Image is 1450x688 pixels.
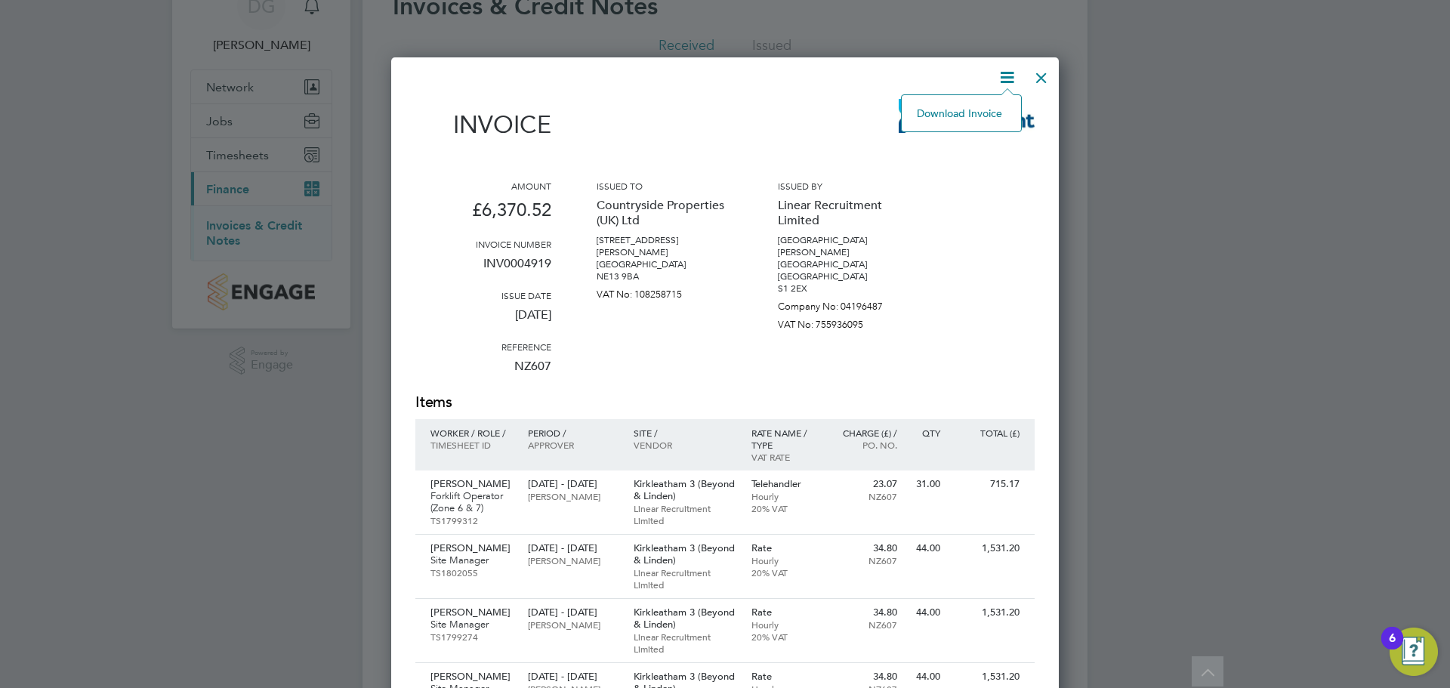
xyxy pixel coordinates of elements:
p: 31.00 [912,478,940,490]
p: Po. No. [831,439,897,451]
p: Linear Recruitment Limited [778,192,914,234]
p: Linear Recruitment Limited [634,631,736,655]
p: [GEOGRAPHIC_DATA] [778,270,914,282]
p: NZ607 [831,619,897,631]
img: linearrecruitment-logo-remittance.png [899,99,1035,133]
p: Linear Recruitment Limited [634,566,736,591]
p: Approver [528,439,618,451]
p: Site Manager [430,619,513,631]
p: VAT No: 755936095 [778,313,914,331]
p: NE13 9BA [597,270,733,282]
p: [GEOGRAPHIC_DATA] [597,258,733,270]
p: Worker / Role / [430,427,513,439]
p: [PERSON_NAME] [528,490,618,502]
p: VAT No: 108258715 [597,282,733,301]
p: Total (£) [955,427,1020,439]
p: Rate [751,671,817,683]
p: [PERSON_NAME] [430,671,513,683]
p: 34.80 [831,671,897,683]
p: Vendor [634,439,736,451]
p: Charge (£) / [831,427,897,439]
p: [PERSON_NAME] [430,606,513,619]
p: Kirkleatham 3 (Beyond & Linden) [634,542,736,566]
p: Telehandler [751,478,817,490]
p: Site Manager [430,554,513,566]
p: [STREET_ADDRESS][PERSON_NAME] [597,234,733,258]
h3: Issued by [778,180,914,192]
p: Forklift Operator (Zone 6 & 7) [430,490,513,514]
p: [PERSON_NAME] [430,542,513,554]
p: [PERSON_NAME] [528,619,618,631]
p: TS1799274 [430,631,513,643]
p: Linear Recruitment Limited [634,502,736,526]
h3: Reference [415,341,551,353]
p: £6,370.52 [415,192,551,238]
p: 34.80 [831,606,897,619]
p: 20% VAT [751,566,817,578]
p: 20% VAT [751,502,817,514]
p: [GEOGRAPHIC_DATA][PERSON_NAME] [778,234,914,258]
h3: Issue date [415,289,551,301]
p: [DATE] [415,301,551,341]
p: NZ607 [415,353,551,392]
h3: Issued to [597,180,733,192]
button: Open Resource Center, 6 new notifications [1390,628,1438,676]
p: Countryside Properties (UK) Ltd [597,192,733,234]
p: 715.17 [955,478,1020,490]
h1: Invoice [415,110,551,139]
p: VAT rate [751,451,817,463]
p: Hourly [751,619,817,631]
p: [DATE] - [DATE] [528,606,618,619]
p: 44.00 [912,606,940,619]
p: Period / [528,427,618,439]
p: TS1802055 [430,566,513,578]
p: 1,531.20 [955,671,1020,683]
p: [PERSON_NAME] [528,554,618,566]
p: 1,531.20 [955,542,1020,554]
p: Company No: 04196487 [778,295,914,313]
p: Kirkleatham 3 (Beyond & Linden) [634,606,736,631]
p: Hourly [751,490,817,502]
p: [DATE] - [DATE] [528,542,618,554]
p: Timesheet ID [430,439,513,451]
p: Rate [751,542,817,554]
li: Download Invoice [909,103,1013,124]
p: NZ607 [831,554,897,566]
div: 6 [1389,638,1396,658]
p: INV0004919 [415,250,551,289]
p: QTY [912,427,940,439]
p: S1 2EX [778,282,914,295]
p: Rate [751,606,817,619]
p: [GEOGRAPHIC_DATA] [778,258,914,270]
p: TS1799312 [430,514,513,526]
p: Rate name / type [751,427,817,451]
p: 20% VAT [751,631,817,643]
p: [DATE] - [DATE] [528,478,618,490]
p: Hourly [751,554,817,566]
p: 23.07 [831,478,897,490]
p: Site / [634,427,736,439]
h3: Invoice number [415,238,551,250]
p: [DATE] - [DATE] [528,671,618,683]
h2: Items [415,392,1035,413]
p: 1,531.20 [955,606,1020,619]
p: [PERSON_NAME] [430,478,513,490]
h3: Amount [415,180,551,192]
p: 44.00 [912,671,940,683]
p: 44.00 [912,542,940,554]
p: Kirkleatham 3 (Beyond & Linden) [634,478,736,502]
p: NZ607 [831,490,897,502]
p: 34.80 [831,542,897,554]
